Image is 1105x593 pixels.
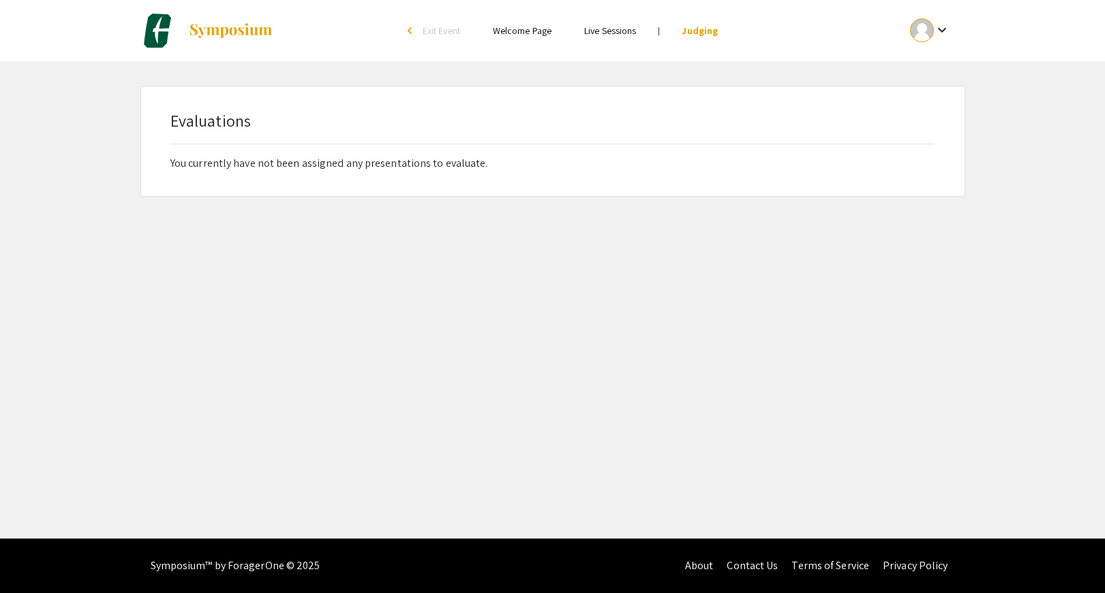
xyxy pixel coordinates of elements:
a: Contact Us [727,558,778,573]
iframe: Chat [10,532,58,583]
mat-icon: Expand account dropdown [934,22,950,38]
span: Exit Event [423,25,460,37]
img: Symposium by ForagerOne [188,22,273,39]
p: You currently have not been assigned any presentations to evaluate. [170,155,935,172]
a: Live Sessions [584,25,636,37]
div: Symposium™ by ForagerOne © 2025 [151,539,320,593]
button: Expand account dropdown [896,15,965,46]
a: Privacy Policy [883,558,948,573]
li: | [652,25,665,37]
a: Judging [682,25,718,37]
a: Charlotte Biomedical Sciences Symposium 2025 [140,14,273,48]
a: Welcome Page [493,25,551,37]
a: Terms of Service [791,558,869,573]
div: arrow_back_ios [408,27,416,35]
span: Evaluations [170,110,251,131]
a: About [685,558,714,573]
img: Charlotte Biomedical Sciences Symposium 2025 [140,14,175,48]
